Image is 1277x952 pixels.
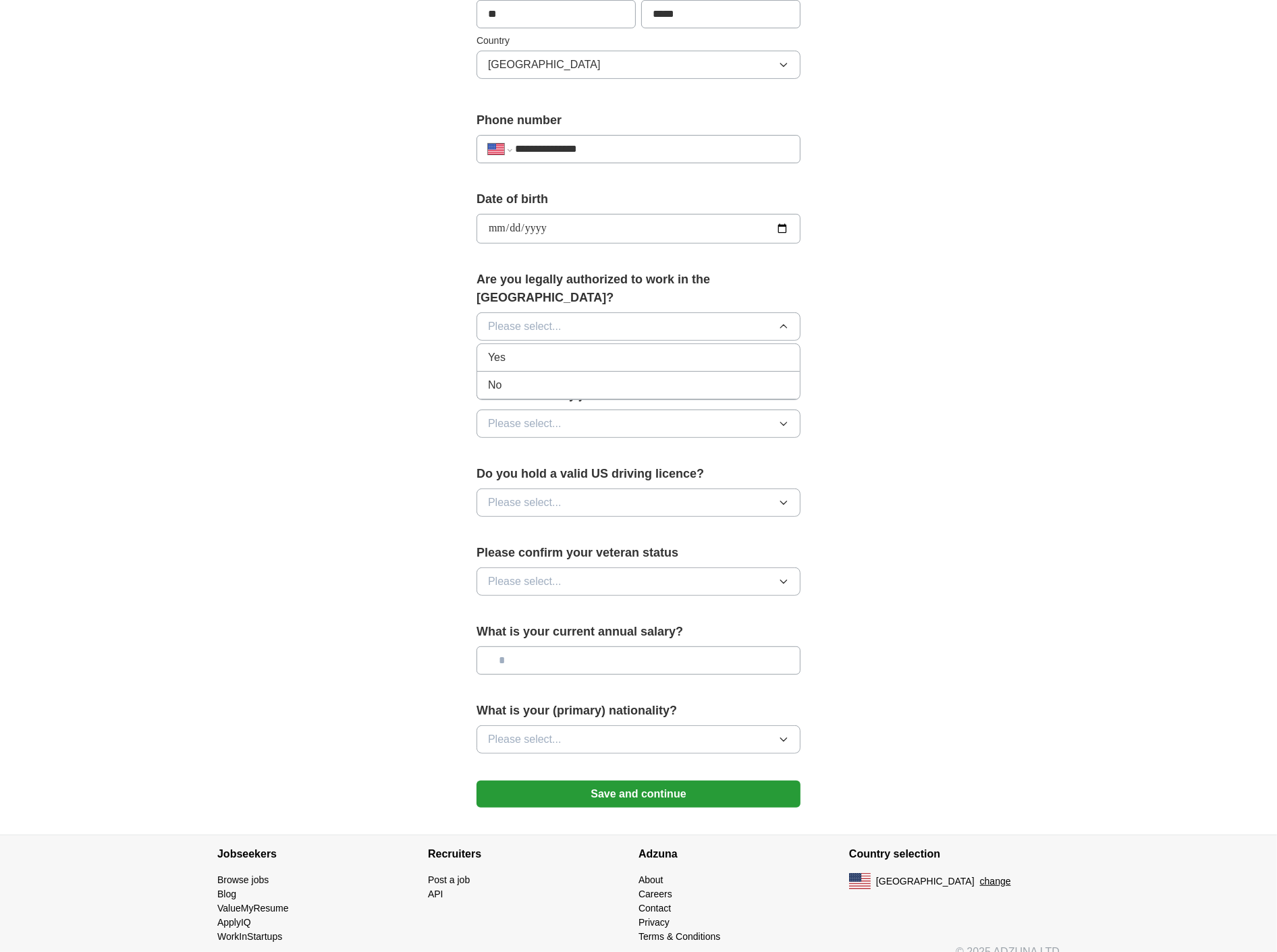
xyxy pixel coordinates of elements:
button: Please select... [477,410,800,438]
a: Post a job [428,874,470,885]
button: Please select... [477,312,800,341]
a: API [428,889,443,899]
label: Phone number [477,111,800,130]
h4: Country selection [849,835,1060,873]
button: Please select... [477,725,800,754]
a: Terms & Conditions [638,931,720,942]
label: Please confirm your veteran status [477,544,800,562]
label: Country [477,34,800,48]
span: Please select... [488,416,562,432]
span: Please select... [488,731,562,748]
button: Save and continue [477,781,800,808]
a: Contact [638,903,671,914]
a: About [638,874,663,885]
span: [GEOGRAPHIC_DATA] [876,874,975,889]
img: US flag [849,873,871,889]
span: Please select... [488,318,562,335]
span: Yes [488,349,506,366]
label: Date of birth [477,190,800,208]
a: Careers [638,889,672,899]
button: Please select... [477,567,800,596]
span: Please select... [488,573,562,590]
span: No [488,377,501,393]
span: Please select... [488,495,562,511]
a: ValueMyResume [217,903,289,914]
a: WorkInStartups [217,931,282,942]
button: Please select... [477,488,800,517]
a: Blog [217,889,236,899]
label: What is your current annual salary? [477,623,800,641]
label: What is your (primary) nationality? [477,702,800,720]
a: Browse jobs [217,874,269,885]
a: ApplyIQ [217,917,251,928]
button: [GEOGRAPHIC_DATA] [477,51,800,79]
label: Do you hold a valid US driving licence? [477,465,800,483]
span: [GEOGRAPHIC_DATA] [488,57,601,73]
label: Are you legally authorized to work in the [GEOGRAPHIC_DATA]? [477,271,800,307]
a: Privacy [638,917,670,928]
button: change [980,874,1011,889]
